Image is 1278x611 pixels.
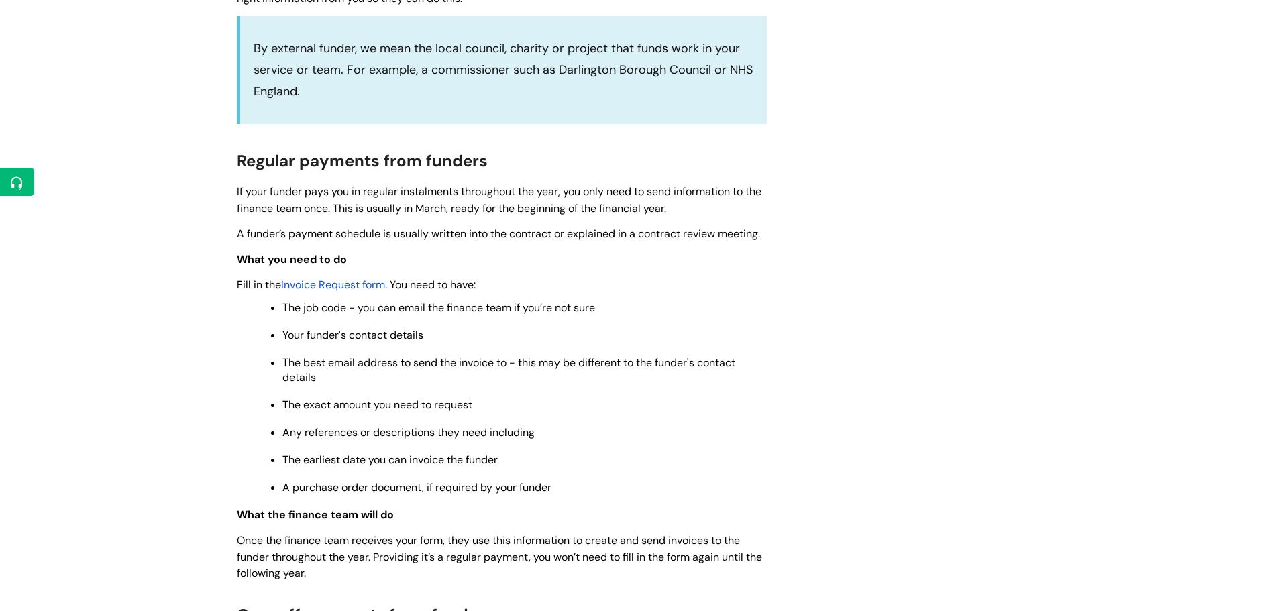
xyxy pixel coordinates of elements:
[385,278,476,292] span: . You need to have:
[282,328,423,342] span: Your funder's contact details
[281,278,385,292] span: Invoice Request form
[254,38,753,103] p: By external funder, we mean the local council, charity or project that funds work in your service...
[281,276,385,292] a: Invoice Request form
[237,533,762,581] span: Once the finance team receives your form, they use this information to create and send invoices t...
[237,184,761,215] span: If your funder pays you in regular instalments throughout the year, you only need to send informa...
[237,227,760,241] span: A funder’s payment schedule is usually written into the contract or explained in a contract revie...
[237,508,394,522] span: What the finance team will do
[282,425,535,439] span: Any references or descriptions they need including
[237,278,281,292] span: Fill in the
[282,300,595,315] span: The job code - you can email the finance team if you’re not sure
[237,150,488,171] span: Regular payments from funders
[282,355,735,384] span: The best email address to send the invoice to - this may be different to the funder's contact det...
[237,252,347,266] span: What you need to do
[282,453,498,467] span: The earliest date you can invoice the funder
[282,398,472,412] span: The exact amount you need to request
[282,480,551,494] span: A purchase order document, if required by your funder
